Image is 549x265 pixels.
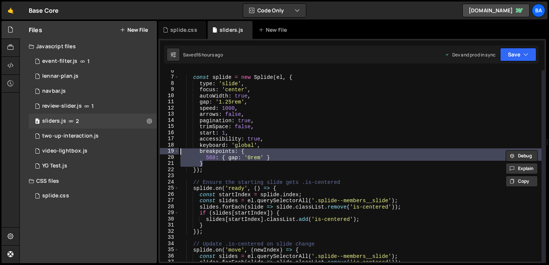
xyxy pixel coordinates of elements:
div: 15790/44982.js [29,84,157,99]
div: Saved [183,52,223,58]
div: splide.css [170,26,197,34]
div: two-up-interaction.js [42,133,99,139]
div: 10 [160,93,179,99]
div: 16 hours ago [196,52,223,58]
div: 14 [160,117,179,124]
div: 15790/47801.css [29,188,157,203]
a: Ba [532,4,545,17]
div: Base Core [29,6,59,15]
span: 8 [35,119,40,125]
button: Save [500,48,536,61]
div: 15790/44778.js [29,144,157,158]
a: [DOMAIN_NAME] [462,4,530,17]
div: 32 [160,228,179,235]
span: 1 [87,58,90,64]
div: 31 [160,222,179,228]
div: YG Test.js [42,163,67,169]
button: Debug [506,150,538,161]
div: 18 [160,142,179,148]
div: 33 [160,234,179,241]
button: Code Only [243,4,306,17]
div: 7 [160,74,179,80]
div: lennar-plan.js [42,73,78,80]
div: New File [258,26,290,34]
div: 16 [160,130,179,136]
div: 25 [160,185,179,191]
div: 13 [160,111,179,117]
div: 28 [160,204,179,210]
div: 15790/44133.js [29,114,157,129]
div: 27 [160,197,179,204]
div: 12 [160,105,179,111]
button: New File [120,27,148,33]
div: 15790/42338.js [29,158,157,173]
div: 11 [160,99,179,105]
div: CSS files [20,173,157,188]
div: Javascript files [20,39,157,54]
div: Dev and prod in sync [445,52,496,58]
div: 15790/46151.js [29,69,157,84]
div: sliders.js [42,118,66,124]
div: event-filter.js [42,58,77,65]
span: 1 [91,103,94,109]
div: 15790/44138.js [29,99,157,114]
div: 35 [160,247,179,253]
div: 8 [160,80,179,87]
span: 2 [76,118,79,124]
div: 20 [160,154,179,161]
div: 34 [160,241,179,247]
h2: Files [29,26,42,34]
div: 9 [160,86,179,93]
div: 22 [160,167,179,173]
div: 26 [160,191,179,198]
div: navbar.js [42,88,66,95]
div: 23 [160,173,179,179]
div: 6 [160,68,179,74]
div: 15 [160,123,179,130]
div: sliders.js [220,26,244,34]
div: 36 [160,253,179,259]
div: 29 [160,210,179,216]
div: 30 [160,216,179,222]
div: 19 [160,148,179,154]
div: review-slider.js [42,103,82,110]
div: 17 [160,136,179,142]
button: Copy [506,176,538,187]
div: 15790/44770.js [29,129,157,144]
div: 21 [160,160,179,167]
div: 24 [160,179,179,185]
button: Explain [506,163,538,174]
div: 15790/44139.js [29,54,157,69]
div: splide.css [42,192,69,199]
div: video-lightbox.js [42,148,87,154]
a: 🤙 [1,1,20,19]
